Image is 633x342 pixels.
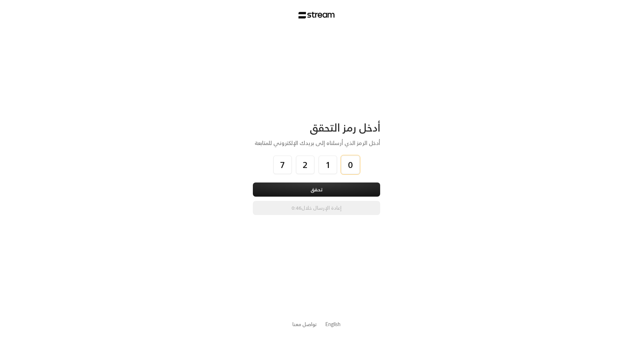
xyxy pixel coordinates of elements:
img: Stream Logo [298,12,335,19]
button: تحقق [253,182,380,197]
div: أدخل الرمز الذي أرسلناه إلى بريدك الإلكتروني للمتابعة [253,139,380,147]
a: تواصل معنا [292,320,317,329]
a: English [325,318,341,331]
div: أدخل رمز التحقق [253,121,380,134]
